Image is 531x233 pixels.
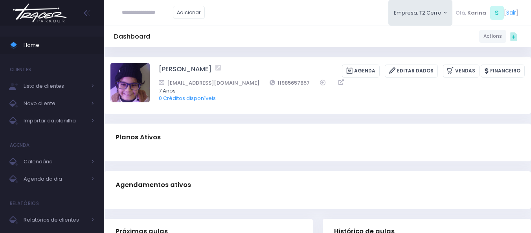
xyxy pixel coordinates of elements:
[24,98,86,109] span: Novo cliente
[456,9,466,17] span: Olá,
[110,63,150,102] img: João Vitorio Lopes Rizzi
[452,4,521,22] div: [ ]
[24,116,86,126] span: Importar da planilha
[24,215,86,225] span: Relatórios de clientes
[506,9,516,17] a: Sair
[159,65,211,78] a: [PERSON_NAME]
[10,137,30,153] h4: Agenda
[24,157,86,167] span: Calendário
[114,33,150,41] h5: Dashboard
[24,81,86,91] span: Lista de clientes
[24,40,94,50] span: Home
[481,65,525,78] a: Financeiro
[116,126,161,148] h3: Planos Ativos
[159,79,259,87] a: [EMAIL_ADDRESS][DOMAIN_NAME]
[173,6,205,19] a: Adicionar
[270,79,310,87] a: 11985657857
[385,65,438,78] a: Editar Dados
[10,62,31,78] h4: Clientes
[342,65,380,78] a: Agenda
[24,174,86,184] span: Agenda do dia
[467,9,486,17] span: Karina
[490,6,504,20] span: S
[10,196,39,211] h4: Relatórios
[159,94,216,102] a: 0 Créditos disponíveis
[479,30,506,43] a: Actions
[443,65,480,78] a: Vendas
[159,87,514,95] span: 7 Anos
[116,174,191,196] h3: Agendamentos ativos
